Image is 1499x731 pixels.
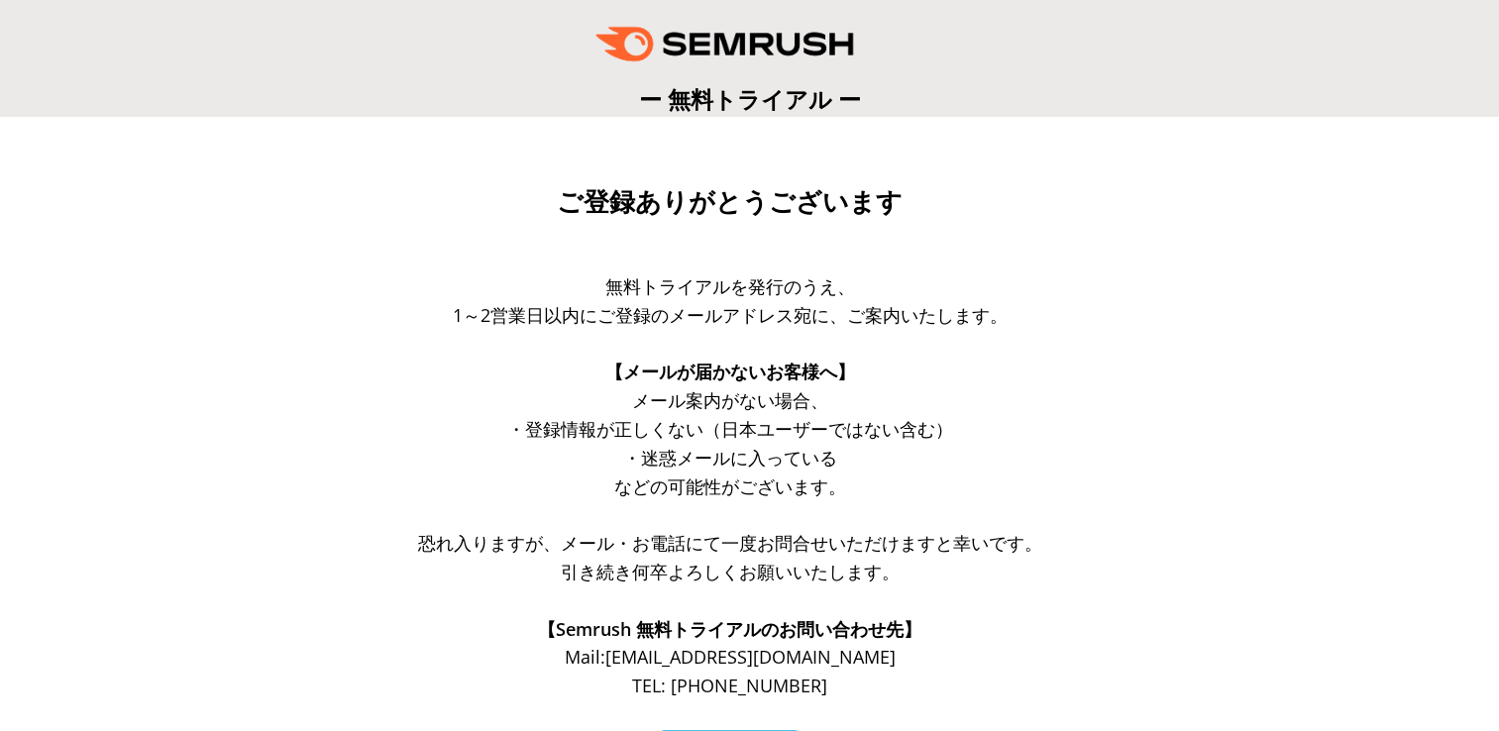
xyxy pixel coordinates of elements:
span: ご登録ありがとうございます [557,187,903,217]
span: メール案内がない場合、 [632,388,828,412]
span: ・迷惑メールに入っている [623,446,837,470]
span: TEL: [PHONE_NUMBER] [632,674,827,697]
span: Mail: [EMAIL_ADDRESS][DOMAIN_NAME] [565,645,896,669]
span: 【Semrush 無料トライアルのお問い合わせ先】 [538,617,921,641]
span: などの可能性がございます。 [614,474,846,498]
span: 無料トライアルを発行のうえ、 [605,274,855,298]
span: 1～2営業日以内にご登録のメールアドレス宛に、ご案内いたします。 [453,303,1008,327]
span: ・登録情報が正しくない（日本ユーザーではない含む） [507,417,953,441]
span: 引き続き何卒よろしくお願いいたします。 [561,560,900,583]
span: 恐れ入りますが、メール・お電話にて一度お問合せいただけますと幸いです。 [418,531,1042,555]
span: 【メールが届かないお客様へ】 [605,360,855,383]
span: ー 無料トライアル ー [639,83,861,115]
